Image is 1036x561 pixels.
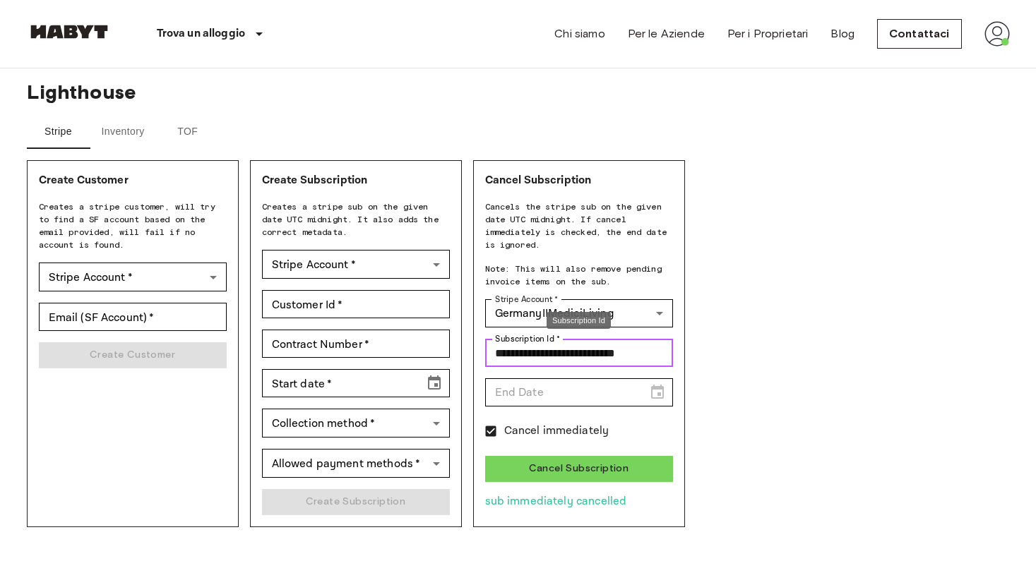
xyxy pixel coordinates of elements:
[485,172,673,189] p: Cancel Subscription
[157,25,246,42] p: Trova un alloggio
[485,456,673,482] button: Cancel Subscription
[39,200,227,251] span: Creates a stripe customer, will try to find a SF account based on the email provided, will fail i...
[485,339,673,367] div: Subscription Id
[628,25,705,42] a: Per le Aziende
[504,423,609,440] span: Cancel immediately
[547,312,611,330] div: Subscription Id
[262,200,450,239] span: Creates a stripe sub on the given date UTC midnight. It also adds the correct metadata.
[39,303,227,331] div: Email (SF Account)
[39,172,227,189] p: Create Customer
[877,19,962,49] a: Contattaci
[27,25,112,39] img: Habyt
[984,21,1010,47] img: avatar
[830,25,855,42] a: Blog
[485,263,673,288] span: Note: This will also remove pending invoice items on the sub.
[27,68,1010,104] span: Lighthouse
[485,299,673,327] div: GermanyIIMediciLiving
[262,172,450,189] p: Create Subscription
[495,293,559,306] label: Stripe Account
[420,369,448,397] button: Choose date
[727,25,809,42] a: Per i Proprietari
[262,330,450,358] div: Contract Number
[485,493,673,510] p: sub immediately cancelled
[90,115,156,149] button: Inventory
[495,332,560,345] label: Subscription Id
[485,200,673,251] span: Cancels the stripe sub on the given date UTC midnight. If cancel immediately is checked, the end ...
[27,115,90,149] button: Stripe
[262,290,450,318] div: Customer Id
[554,25,605,42] a: Chi siamo
[156,115,220,149] button: TOF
